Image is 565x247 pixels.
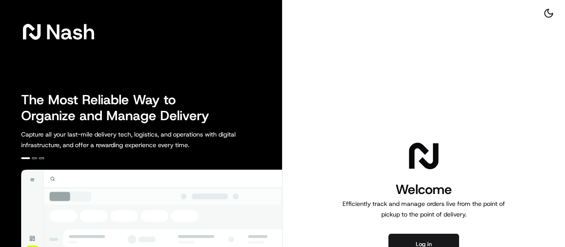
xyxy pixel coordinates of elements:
p: Efficiently track and manage orders live from the point of pickup to the point of delivery. [339,198,508,220]
h2: The Most Reliable Way to Organize and Manage Delivery [21,92,219,124]
h1: Welcome [339,181,508,198]
span: Nash [46,23,95,41]
p: Capture all your last-mile delivery tech, logistics, and operations with digital infrastructure, ... [21,129,275,150]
